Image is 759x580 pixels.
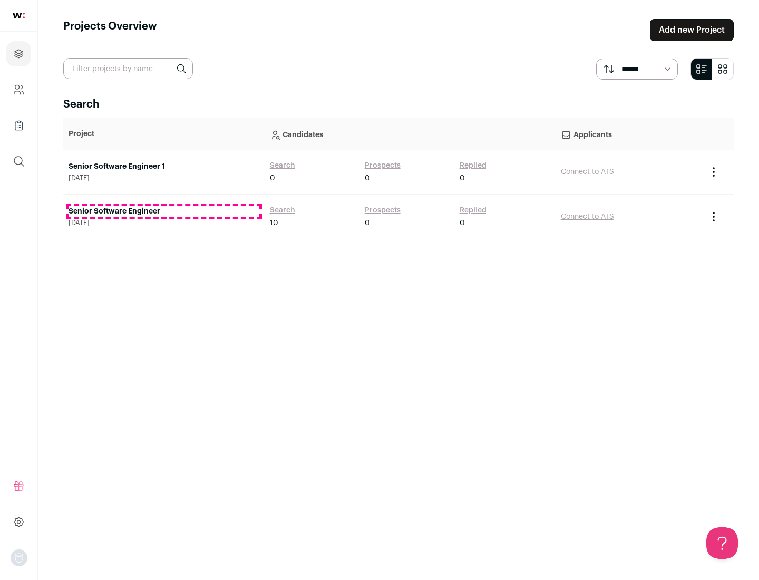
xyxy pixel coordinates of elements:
[561,168,614,176] a: Connect to ATS
[63,97,734,112] h2: Search
[270,205,295,216] a: Search
[270,160,295,171] a: Search
[69,174,259,182] span: [DATE]
[270,218,278,228] span: 10
[270,173,275,183] span: 0
[460,205,486,216] a: Replied
[63,19,157,41] h1: Projects Overview
[561,213,614,220] a: Connect to ATS
[6,113,31,138] a: Company Lists
[365,173,370,183] span: 0
[6,41,31,66] a: Projects
[650,19,734,41] a: Add new Project
[707,166,720,178] button: Project Actions
[365,205,401,216] a: Prospects
[6,77,31,102] a: Company and ATS Settings
[460,160,486,171] a: Replied
[460,218,465,228] span: 0
[63,58,193,79] input: Filter projects by name
[69,161,259,172] a: Senior Software Engineer 1
[707,210,720,223] button: Project Actions
[11,549,27,566] img: nopic.png
[561,123,697,144] p: Applicants
[706,527,738,559] iframe: Help Scout Beacon - Open
[13,13,25,18] img: wellfound-shorthand-0d5821cbd27db2630d0214b213865d53afaa358527fdda9d0ea32b1df1b89c2c.svg
[69,129,259,139] p: Project
[365,218,370,228] span: 0
[365,160,401,171] a: Prospects
[11,549,27,566] button: Open dropdown
[460,173,465,183] span: 0
[69,206,259,217] a: Senior Software Engineer
[270,123,550,144] p: Candidates
[69,219,259,227] span: [DATE]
